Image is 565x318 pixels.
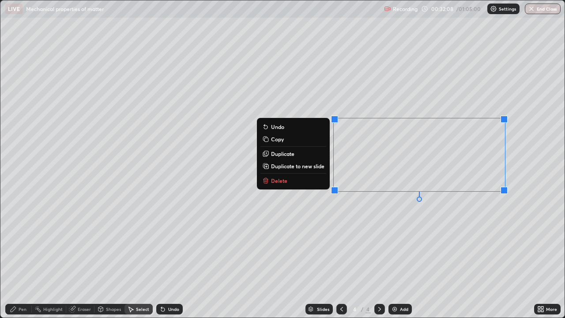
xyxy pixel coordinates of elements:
[361,307,364,312] div: /
[271,177,287,184] p: Delete
[528,5,535,12] img: end-class-cross
[168,307,179,311] div: Undo
[400,307,408,311] div: Add
[136,307,149,311] div: Select
[26,5,104,12] p: Mechanical properties of matter
[8,5,20,12] p: LIVE
[499,7,516,11] p: Settings
[78,307,91,311] div: Eraser
[106,307,121,311] div: Shapes
[365,305,371,313] div: 4
[384,5,391,12] img: recording.375f2c34.svg
[260,134,326,144] button: Copy
[271,163,324,170] p: Duplicate to new slide
[260,148,326,159] button: Duplicate
[391,306,398,313] img: add-slide-button
[393,6,418,12] p: Recording
[546,307,557,311] div: More
[350,307,359,312] div: 4
[19,307,26,311] div: Pen
[260,121,326,132] button: Undo
[317,307,329,311] div: Slides
[490,5,497,12] img: class-settings-icons
[260,175,326,186] button: Delete
[271,136,284,143] p: Copy
[260,161,326,171] button: Duplicate to new slide
[271,123,284,130] p: Undo
[43,307,63,311] div: Highlight
[525,4,561,14] button: End Class
[271,150,294,157] p: Duplicate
